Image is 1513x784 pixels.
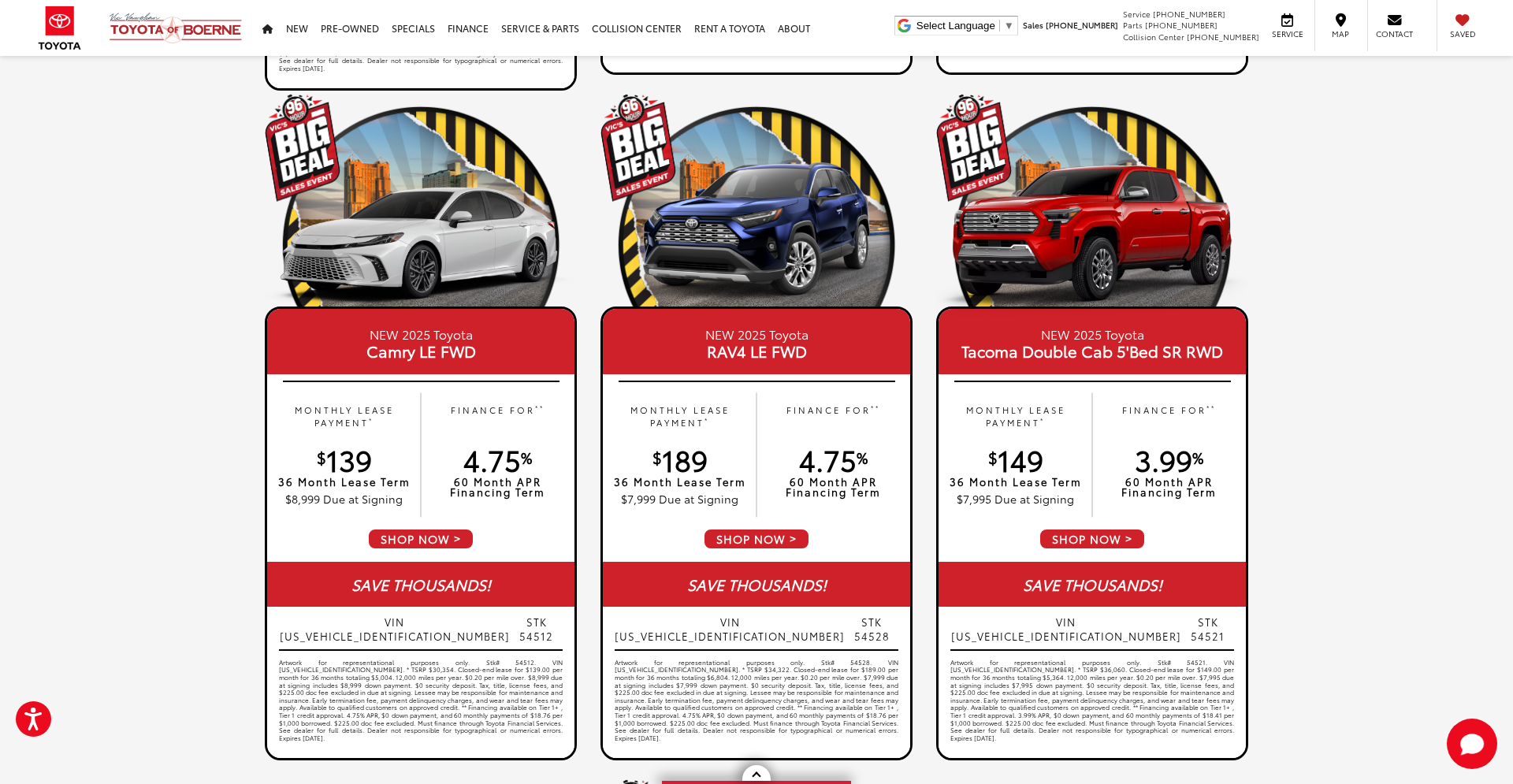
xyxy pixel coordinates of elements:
span: 149 [988,439,1043,479]
img: 19_1756501440.png [600,94,913,307]
p: MONTHLY LEASE PAYMENT [611,403,749,429]
div: Artwork for representational purposes only. Stk# 54528. VIN [US_VEHICLE_IDENTIFICATION_NUMBER]. *... [615,659,898,753]
p: 60 Month APR Financing Term [764,477,902,497]
img: 19_1756501440.png [265,94,577,307]
a: NEW 2025 Toyota RAV4 LE FWD MONTHLY LEASE PAYMENT* $189 36 Month Lease Term $7,999 Due at Signing... [600,94,913,748]
span: VIN [US_VEHICLE_IDENTIFICATION_NUMBER] [279,615,510,643]
img: 19_1756501440.png [936,94,1248,307]
span: VIN [US_VEHICLE_IDENTIFICATION_NUMBER] [950,615,1181,643]
span: 4.75 [799,439,868,479]
small: NEW 2025 Toyota [615,325,898,343]
img: 25_Camry_XSE_White_Left [265,161,577,317]
sup: % [1192,446,1203,468]
span: 189 [652,439,708,479]
span: ▼ [1004,20,1014,32]
p: FINANCE FOR [429,403,567,429]
span: RAV4 LE FWD [615,343,898,359]
div: SAVE THOUSANDS! [267,562,574,607]
span: Select Language [916,20,995,32]
div: SAVE THOUSANDS! [939,562,1246,607]
a: NEW 2025 Toyota Camry LE FWD MONTHLY LEASE PAYMENT* $139 36 Month Lease Term $8,999 Due at Signin... [265,94,577,748]
p: 36 Month Lease Term [275,477,413,487]
span: SHOP NOW [367,528,474,550]
span: Contact [1376,28,1413,39]
span: Service [1270,28,1305,39]
span: Camry LE FWD [279,343,563,359]
sup: $ [652,446,662,468]
span: STK 54512 [510,615,563,643]
img: 24_RAV4_Limited_DarkBlue_Left [600,161,913,304]
span: Sales [1023,19,1043,31]
svg: Start Chat [1447,719,1497,769]
span: Parts [1123,19,1143,31]
div: Artwork for representational purposes only. Stk# 54512. VIN [US_VEHICLE_IDENTIFICATION_NUMBER]. *... [279,659,563,753]
span: 139 [317,439,372,479]
sup: $ [317,446,326,468]
span: Saved [1445,28,1480,39]
span: 3.99 [1135,439,1203,479]
sup: $ [988,446,998,468]
span: 4.75 [463,439,532,479]
a: Select Language​ [916,20,1014,32]
p: 60 Month APR Financing Term [429,477,567,497]
span: [PHONE_NUMBER] [1153,8,1225,20]
p: $7,995 Due at Signing [946,491,1084,507]
span: Service [1123,8,1151,20]
sup: % [857,446,868,468]
p: FINANCE FOR [764,403,902,429]
p: FINANCE FOR [1100,403,1238,429]
p: MONTHLY LEASE PAYMENT [275,403,413,429]
span: [PHONE_NUMBER] [1046,19,1118,31]
p: MONTHLY LEASE PAYMENT [946,403,1084,429]
div: Artwork for representational purposes only. Stk# 54521. VIN [US_VEHICLE_IDENTIFICATION_NUMBER]. *... [950,659,1234,753]
span: Collision Center [1123,31,1184,43]
img: Vic Vaughan Toyota of Boerne [109,12,243,44]
a: NEW 2025 Toyota Tacoma Double Cab 5'Bed SR RWD MONTHLY LEASE PAYMENT* $149 36 Month Lease Term $7... [936,94,1248,748]
div: SAVE THOUSANDS! [603,562,910,607]
span: STK 54521 [1181,615,1234,643]
span: SHOP NOW [1039,528,1146,550]
p: 36 Month Lease Term [611,477,749,487]
p: $7,999 Due at Signing [611,491,749,507]
sup: % [521,446,532,468]
span: [PHONE_NUMBER] [1187,31,1259,43]
span: ​ [999,20,1000,32]
span: VIN [US_VEHICLE_IDENTIFICATION_NUMBER] [615,615,845,643]
p: 36 Month Lease Term [946,477,1084,487]
small: NEW 2025 Toyota [279,325,563,343]
span: Tacoma Double Cab 5'Bed SR RWD [950,343,1234,359]
span: SHOP NOW [703,528,810,550]
button: Toggle Chat Window [1447,719,1497,769]
small: NEW 2025 Toyota [950,325,1234,343]
span: Map [1323,28,1358,39]
span: [PHONE_NUMBER] [1145,19,1217,31]
p: 60 Month APR Financing Term [1100,477,1238,497]
img: 25_Tacoma_Limited_Double_Cab_5_Bed_Supersonic_Red_Left [936,161,1248,317]
span: STK 54528 [845,615,898,643]
p: $8,999 Due at Signing [275,491,413,507]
